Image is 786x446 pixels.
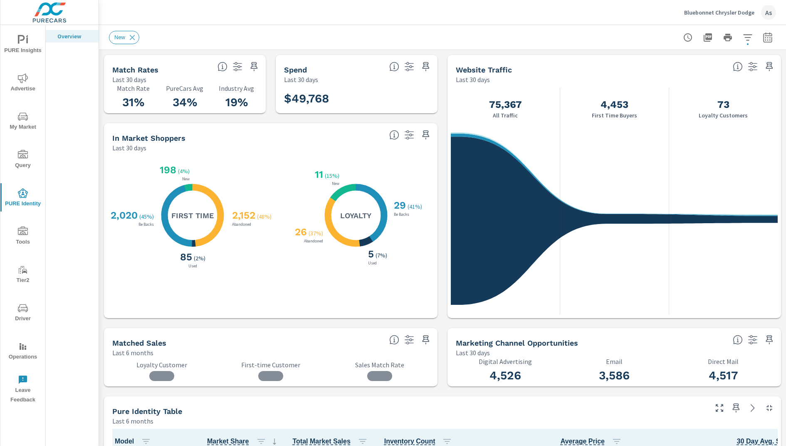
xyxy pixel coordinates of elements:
p: Last 30 days [456,348,490,358]
span: Tools [3,227,43,247]
button: "Export Report to PDF" [699,29,716,46]
span: Model sales / Total Market Sales. [Market = within dealer PMA (or 60 miles if no PMA is defined) ... [207,436,249,446]
h5: Match Rates [112,65,158,74]
span: Market Share [207,436,279,446]
p: Last 6 months [112,416,153,426]
p: Sales Match Rate [330,361,429,369]
h5: Spend [284,65,307,74]
div: As [761,5,776,20]
p: Last 30 days [284,75,318,85]
span: New [109,34,130,40]
p: ( 15% ) [325,172,341,179]
h3: 2,152 [230,209,255,221]
span: PURE Identity [3,188,43,209]
span: Match rate: % of Identifiable Traffic. Pure Identity avg: Avg match rate of all PURE Identity cus... [218,62,227,72]
h3: 4,526 [456,369,555,383]
h3: 34% [164,95,205,110]
span: Save this to your personalized report [247,60,261,73]
p: Match Rate [112,85,154,92]
span: PURE Insights [3,35,43,55]
h5: Matched Sales [112,339,166,347]
span: Inventory Count [384,436,456,446]
p: First-time Customer [221,361,320,369]
span: Count of Unique Inventory from websites within the market. [384,436,435,446]
span: Loyalty: Matched has purchased from the dealership before and has exhibited a preference through ... [389,130,399,140]
span: My Market [3,112,43,132]
span: Driver [3,303,43,324]
p: Loyalty Customer [112,361,211,369]
h5: First Time [171,211,214,220]
h3: 4,517 [674,369,773,383]
a: See more details in report [746,401,759,415]
p: Abandoned [302,239,325,243]
div: Overview [46,30,99,42]
span: Save this to your personalized report [419,60,433,73]
p: Be Backs [392,212,411,217]
p: ( 4% ) [178,167,191,175]
p: Email [565,358,664,365]
h5: In Market Shoppers [112,134,185,142]
h3: 3,586 [565,369,664,383]
h3: 26 [293,226,307,238]
h3: 198 [158,164,176,176]
p: Last 6 months [112,348,153,358]
h3: 11 [313,169,323,180]
p: New [330,182,341,186]
span: Advertise [3,73,43,94]
div: nav menu [0,25,45,408]
h3: 5 [366,248,374,260]
p: ( 2% ) [194,254,207,262]
p: Overview [57,32,92,40]
p: Digital Advertising [456,358,555,365]
h5: Loyalty [340,211,371,220]
button: Apply Filters [739,29,756,46]
span: Leave Feedback [3,375,43,405]
p: ( 48% ) [257,213,273,220]
span: Matched shoppers that can be exported to each channel type. This is targetable traffic. [733,335,743,345]
button: Minimize Widget [763,401,776,415]
span: Query [3,150,43,170]
p: Used [366,261,378,265]
button: Make Fullscreen [713,401,726,415]
p: Abandoned [230,222,253,227]
p: ( 45% ) [139,213,156,220]
p: Last 30 days [112,75,146,85]
h5: Marketing Channel Opportunities [456,339,578,347]
p: PureCars Avg [164,85,205,92]
p: Last 30 days [456,75,490,85]
span: Total sales for that model within the set market. [293,436,351,446]
span: Average Internet price per model across the market vs dealership. [561,436,605,446]
h3: 19% [216,95,257,110]
span: Total Market Sales [293,436,371,446]
span: Model [115,436,154,446]
span: Tier2 [3,265,43,285]
p: Be Backs [137,222,156,227]
button: Print Report [719,29,736,46]
p: Bluebonnet Chrysler Dodge [684,9,754,16]
span: Save this to your personalized report [419,128,433,142]
p: ( 41% ) [408,203,424,210]
h5: Pure Identity Table [112,407,182,416]
h3: 29 [392,199,406,211]
p: ( 7% ) [376,252,389,259]
div: New [109,31,139,44]
p: New [180,177,191,181]
h3: 2,020 [109,209,138,221]
span: Loyalty: Matches that have purchased from the dealership before and purchased within the timefram... [389,335,399,345]
h3: $49,768 [284,92,329,106]
p: Used [187,264,199,268]
p: Direct Mail [674,358,773,365]
span: Save this to your personalized report [419,333,433,346]
span: All traffic is the data we start with. It’s unique personas over a 30-day period. We don’t consid... [733,62,743,72]
span: Save this to your personalized report [729,401,743,415]
h3: 85 [178,251,192,263]
h3: 31% [112,95,154,110]
span: Save this to your personalized report [763,60,776,73]
h5: Website Traffic [456,65,512,74]
span: Save this to your personalized report [763,333,776,346]
p: Last 30 days [112,143,146,153]
button: Select Date Range [759,29,776,46]
span: Operations [3,341,43,362]
span: Total PureCars DigAdSpend. Data sourced directly from the Ad Platforms. Non-Purecars DigAd client... [389,62,399,72]
span: Average Price [561,436,625,446]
